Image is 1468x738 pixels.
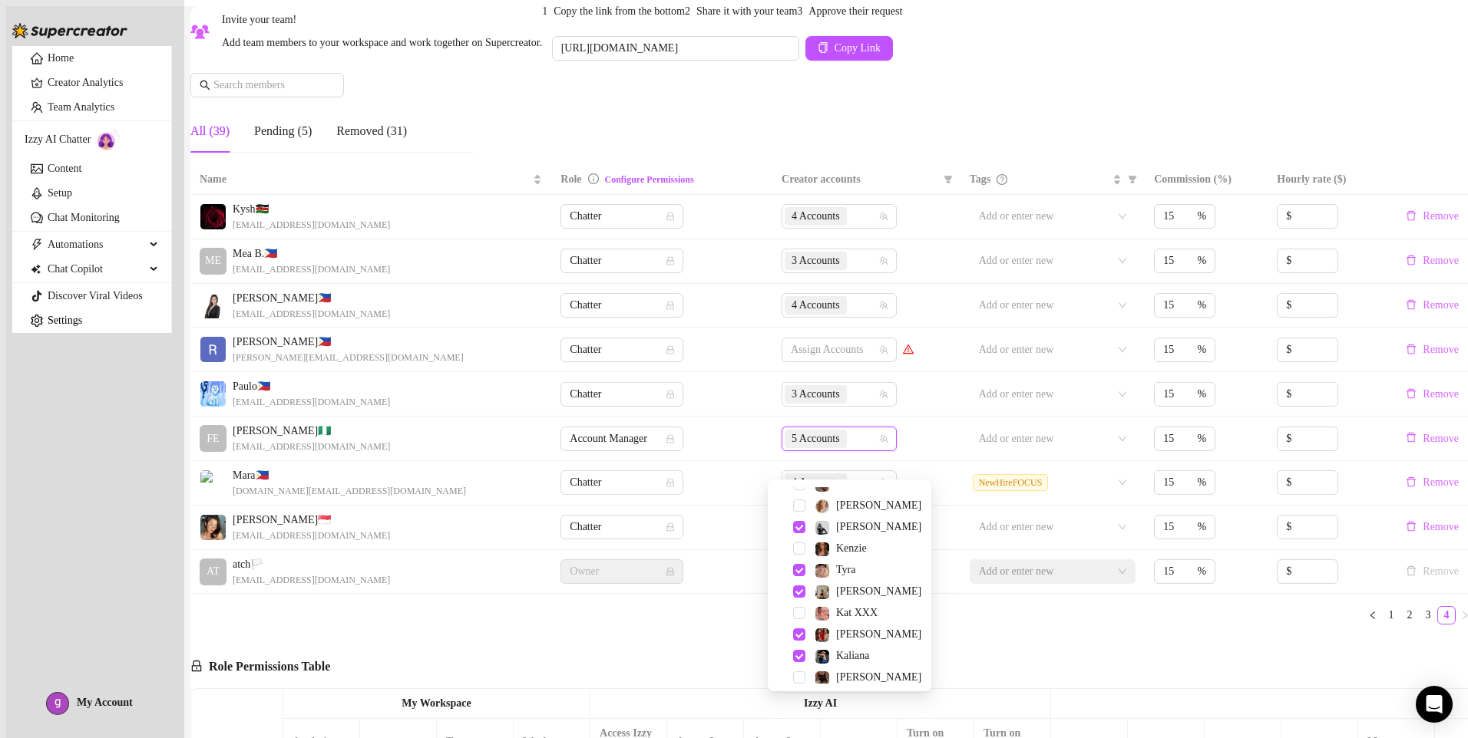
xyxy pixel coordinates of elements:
span: warning [903,344,914,354]
span: delete [1406,432,1417,443]
span: Kaliana [836,650,870,661]
button: Remove [1400,473,1465,492]
span: Add team members to your workspace and work together on Supercreator. [222,35,542,51]
img: Natasha [815,585,829,599]
span: delete [1406,344,1417,354]
span: Select tree node [793,542,805,555]
span: [PERSON_NAME] [836,521,921,532]
span: Mea B. 🇵🇭 [233,245,390,262]
button: Copy Link [805,36,893,61]
button: Remove [1400,430,1465,448]
img: Caroline [815,628,829,642]
span: info-circle [588,173,599,184]
span: Role [560,173,581,185]
span: delete [1406,255,1417,265]
th: Commission (%) [1145,165,1268,195]
span: team [879,434,888,443]
span: lock [666,567,675,576]
span: lock [666,345,675,354]
button: Remove [1400,252,1465,270]
span: lock [666,522,675,532]
span: team [879,345,888,354]
span: 3 Accounts [792,252,840,269]
span: team [879,212,888,221]
button: Remove [1400,341,1465,359]
span: [EMAIL_ADDRESS][DOMAIN_NAME] [233,395,390,410]
li: 1 [1382,606,1400,624]
img: ACg8ocLaERWGdaJpvS6-rLHcOAzgRyAZWNC8RBO3RRpGdFYGyWuJXA=s96-c [47,693,68,714]
span: 3 [797,3,802,20]
img: Kenzie [815,542,829,556]
span: Remove [1423,476,1459,489]
a: Content [48,163,81,174]
a: Settings [48,315,82,326]
span: Chatter [570,205,674,228]
span: 4 Accounts [792,474,840,491]
div: All (39) [190,122,230,140]
span: lock [190,660,203,672]
span: [EMAIL_ADDRESS][DOMAIN_NAME] [233,262,390,277]
button: Remove [1400,518,1465,536]
span: Kenzie [836,542,867,554]
a: Creator Analytics [48,71,159,95]
span: Select tree node [793,499,805,512]
span: Paulo 🇵🇭 [233,378,390,395]
span: 3 Accounts [785,252,847,270]
span: [DOMAIN_NAME][EMAIL_ADDRESS][DOMAIN_NAME] [233,484,466,499]
span: Select tree node [793,650,805,662]
span: Remove [1423,388,1459,400]
span: left [1368,611,1377,620]
span: [PERSON_NAME] 🇳🇬 [233,423,390,440]
span: Tyra [836,564,855,575]
span: [EMAIL_ADDRESS][DOMAIN_NAME] [233,307,390,321]
a: Discover Viral Videos [48,290,143,301]
a: Home [48,52,74,64]
span: lock [666,478,675,487]
span: Invite your team! [222,12,542,28]
button: Remove [1400,207,1465,226]
span: 3 Accounts [792,386,840,403]
a: 4 [1438,607,1455,624]
span: [EMAIL_ADDRESS][DOMAIN_NAME] [233,573,390,588]
span: lock [666,390,675,399]
th: Name [190,165,551,195]
div: Open Intercom Messenger [1416,686,1453,723]
img: Lily Rhyia [815,671,829,685]
span: filter [1125,168,1140,191]
span: delete [1406,388,1417,399]
a: 3 [1420,607,1437,624]
span: [PERSON_NAME] 🇵🇭 [233,290,390,307]
span: Chat Copilot [48,257,145,282]
span: AT [207,563,220,580]
span: My Account [77,697,133,708]
span: Chatter [570,249,674,272]
span: [PERSON_NAME] 🇸🇬 [233,512,390,529]
a: Configure Permissions [605,174,694,185]
span: Select tree node [793,585,805,598]
span: delete [1406,299,1417,310]
span: NewHireFOCUS [973,474,1049,491]
img: Chat Copilot [31,264,41,275]
span: 1 [542,3,547,20]
span: team [879,301,888,310]
span: Remove [1423,433,1459,445]
span: filter [1128,175,1137,184]
a: Setup [48,187,72,199]
img: Amy Pond [815,499,829,513]
img: Tyra [815,564,829,578]
span: [PERSON_NAME][EMAIL_ADDRESS][DOMAIN_NAME] [233,351,464,365]
div: Removed (31) [336,122,407,140]
span: 4 Accounts [785,473,847,492]
li: 4 [1437,606,1456,624]
span: [EMAIL_ADDRESS][DOMAIN_NAME] [233,529,390,543]
span: Account Manager [570,427,674,450]
span: team [879,256,888,265]
span: Copy Link [835,42,881,54]
img: Kat XXX [815,607,829,621]
img: Grace Hunt [815,521,829,535]
span: 4 Accounts [785,207,847,226]
a: Team Analytics [48,101,114,113]
span: team [879,390,888,399]
span: atch 🏳️ [233,556,390,573]
span: [EMAIL_ADDRESS][DOMAIN_NAME] [233,440,390,454]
